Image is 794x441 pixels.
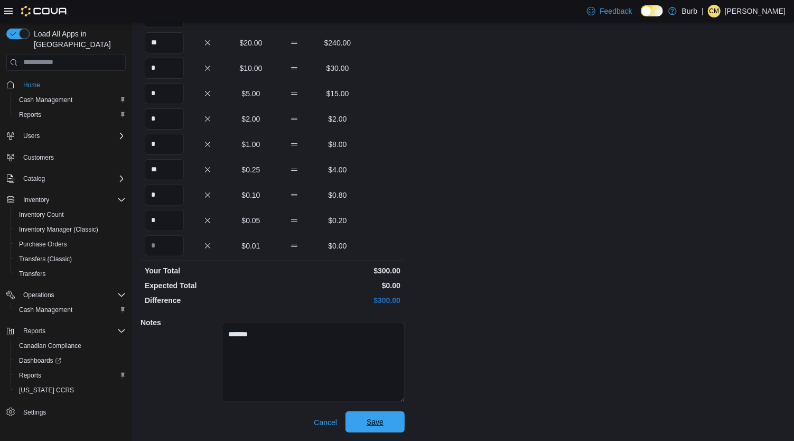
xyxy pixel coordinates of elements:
span: Catalog [23,174,45,183]
a: Cash Management [15,304,77,316]
input: Quantity [145,134,184,155]
span: Washington CCRS [15,384,126,397]
span: Dashboards [19,356,61,365]
button: Cancel [310,412,341,433]
span: Canadian Compliance [19,342,81,350]
a: Purchase Orders [15,238,71,251]
span: Cash Management [19,96,72,104]
span: Customers [19,151,126,164]
p: Your Total [145,265,270,276]
p: $15.00 [318,88,357,99]
p: $0.25 [231,164,270,175]
span: Home [19,78,126,91]
span: Reports [15,369,126,382]
a: Transfers [15,268,50,280]
a: Dashboards [11,353,130,368]
span: Purchase Orders [19,240,67,249]
button: Transfers (Classic) [11,252,130,267]
button: Customers [2,150,130,165]
span: Reports [19,325,126,337]
a: Settings [19,406,50,419]
button: Inventory [2,192,130,207]
input: Quantity [145,235,184,256]
span: Catalog [19,172,126,185]
span: Reports [23,327,45,335]
a: Feedback [583,1,636,22]
a: Dashboards [15,354,66,367]
span: [US_STATE] CCRS [19,386,74,394]
p: $10.00 [231,63,270,73]
input: Quantity [145,32,184,53]
span: Inventory Manager (Classic) [19,225,98,234]
span: Purchase Orders [15,238,126,251]
span: Settings [23,408,46,417]
a: Canadian Compliance [15,339,86,352]
span: Cash Management [15,304,126,316]
p: $300.00 [275,295,400,306]
p: $0.00 [318,241,357,251]
a: Inventory Manager (Classic) [15,223,102,236]
p: $5.00 [231,88,270,99]
span: Save [367,417,384,427]
span: Inventory [23,196,49,204]
button: Inventory Count [11,207,130,222]
span: Transfers [15,268,126,280]
span: Cash Management [19,306,72,314]
a: Customers [19,151,58,164]
button: Operations [2,288,130,302]
a: Transfers (Classic) [15,253,76,265]
p: $0.20 [318,215,357,226]
img: Cova [21,6,68,16]
a: Inventory Count [15,208,68,221]
p: $1.00 [231,139,270,150]
input: Quantity [145,210,184,231]
button: Catalog [2,171,130,186]
button: Inventory Manager (Classic) [11,222,130,237]
a: Reports [15,369,45,382]
span: Transfers (Classic) [19,255,72,263]
button: Home [2,77,130,93]
button: Purchase Orders [11,237,130,252]
span: Dashboards [15,354,126,367]
div: Cristian Malara [708,5,721,17]
p: Burb [682,5,698,17]
p: $0.05 [231,215,270,226]
span: Users [19,130,126,142]
span: Home [23,81,40,89]
button: Cash Management [11,93,130,107]
span: Inventory Manager (Classic) [15,223,126,236]
button: Cash Management [11,302,130,317]
span: Operations [19,289,126,301]
button: Save [345,411,405,433]
input: Quantity [145,185,184,206]
span: Transfers [19,270,45,278]
button: Transfers [11,267,130,281]
p: $0.01 [231,241,270,251]
span: Operations [23,291,54,299]
span: Settings [19,405,126,418]
button: Catalog [19,172,49,185]
button: [US_STATE] CCRS [11,383,130,398]
button: Operations [19,289,59,301]
h5: Notes [141,312,220,333]
a: Reports [15,108,45,121]
p: $0.10 [231,190,270,200]
input: Dark Mode [641,5,663,16]
p: $4.00 [318,164,357,175]
span: CM [709,5,720,17]
span: Canadian Compliance [15,339,126,352]
span: Reports [19,371,41,380]
p: $0.80 [318,190,357,200]
p: | [702,5,704,17]
p: $8.00 [318,139,357,150]
input: Quantity [145,58,184,79]
p: Difference [145,295,270,306]
p: $2.00 [318,114,357,124]
span: Reports [19,111,41,119]
span: Feedback [600,6,632,16]
span: Inventory [19,194,126,206]
a: Cash Management [15,94,77,106]
input: Quantity [145,83,184,104]
button: Reports [11,107,130,122]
